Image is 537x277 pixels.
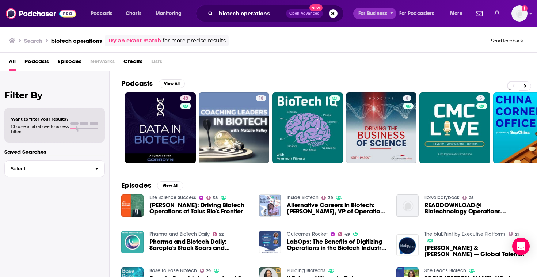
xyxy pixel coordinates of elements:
[445,8,472,19] button: open menu
[5,166,89,171] span: Select
[424,202,525,215] a: READDOWNLOAD@! Biotechnology Operations Principles and Practices Read #book @ePub
[157,181,183,190] button: View All
[206,196,218,200] a: 38
[149,267,197,274] a: Base to Base Biotech
[511,5,528,22] img: User Profile
[149,194,196,201] a: Life Science Success
[321,196,333,200] a: 39
[289,12,320,15] span: Open Advanced
[219,233,224,236] span: 52
[121,79,153,88] h2: Podcasts
[121,181,183,190] a: EpisodesView All
[4,160,105,177] button: Select
[121,194,144,217] img: Michelle Briscoe: Driving Biotech Operations at Talus Bio's Frontier
[358,8,387,19] span: For Business
[399,8,434,19] span: For Podcasters
[395,8,445,19] button: open menu
[203,5,351,22] div: Search podcasts, credits, & more...
[183,95,188,102] span: 43
[479,95,482,102] span: 5
[259,194,281,217] img: Alternative Careers in Biotech: Kayleen Sabino, VP of Operations at Cannalysis
[11,124,69,134] span: Choose a tab above to access filters.
[424,245,525,257] a: Michael Kamarck & Pascal Bécotte — Global Talent Trends in Pharma and Biotech Technical Operation...
[344,233,350,236] span: 49
[180,95,191,101] a: 43
[149,231,210,237] a: Pharma and BioTech Daily
[287,231,328,237] a: Outcomes Rocket
[491,7,503,20] a: Show notifications dropdown
[419,92,490,163] a: 5
[403,95,411,101] a: 8
[406,95,408,102] span: 8
[6,7,76,20] img: Podchaser - Follow, Share and Rate Podcasts
[85,8,122,19] button: open menu
[511,5,528,22] span: Logged in as careycifranic
[512,238,530,255] div: Open Intercom Messenger
[424,245,525,257] span: [PERSON_NAME] & [PERSON_NAME] — Global Talent Trends in Pharma and Biotech Technical Operations: ...
[287,239,388,251] span: LabOps: The Benefits of Digitizing Operations in the Biotech Industry with [PERSON_NAME], Senior ...
[338,232,350,236] a: 49
[156,8,182,19] span: Monitoring
[121,231,144,253] img: Pharma and Biotech Daily: Sarepta's Stock Soars and Novartis Reshoring Operations
[489,38,525,44] button: Send feedback
[91,8,112,19] span: Podcasts
[259,95,263,102] span: 18
[149,239,250,251] a: Pharma and Biotech Daily: Sarepta's Stock Soars and Novartis Reshoring Operations
[163,37,226,45] span: for more precise results
[473,7,485,20] a: Show notifications dropdown
[4,90,105,100] h2: Filter By
[126,8,141,19] span: Charts
[287,267,325,274] a: Building Biotechs
[424,194,460,201] a: llorvalcarybook
[58,56,81,71] a: Episodes
[309,4,323,11] span: New
[287,194,319,201] a: Inside Biotech
[287,202,388,215] span: Alternative Careers in Biotech: [PERSON_NAME], VP of Operations at Cannalysis
[287,239,388,251] a: LabOps: The Benefits of Digitizing Operations in the Biotech Industry with Matt Neal, Senior Dire...
[123,56,142,71] a: Credits
[90,56,115,71] span: Networks
[259,231,281,253] img: LabOps: The Benefits of Digitizing Operations in the Biotech Industry with Matt Neal, Senior Dire...
[9,56,16,71] a: All
[476,95,485,101] a: 5
[151,56,162,71] span: Lists
[51,37,102,44] h3: biotech operations
[328,196,333,200] span: 39
[199,92,270,163] a: 18
[424,231,506,237] a: The bluEPrint by Executive Platforms
[353,8,396,19] button: open menu
[286,9,323,18] button: Open AdvancedNew
[24,56,49,71] a: Podcasts
[24,37,42,44] h3: Search
[11,117,69,122] span: Want to filter your results?
[522,5,528,11] svg: Add a profile image
[121,181,151,190] h2: Episodes
[213,232,224,236] a: 52
[450,8,462,19] span: More
[4,148,105,155] p: Saved Searches
[515,233,519,236] span: 21
[396,194,419,217] img: READDOWNLOAD@! Biotechnology Operations Principles and Practices Read #book @ePub
[159,79,185,88] button: View All
[256,95,266,101] a: 18
[509,232,519,236] a: 21
[287,202,388,215] a: Alternative Careers in Biotech: Kayleen Sabino, VP of Operations at Cannalysis
[206,269,211,273] span: 29
[396,234,419,257] img: Michael Kamarck & Pascal Bécotte — Global Talent Trends in Pharma and Biotech Technical Operation...
[424,267,466,274] a: She Leads Biotech
[200,269,211,273] a: 29
[149,202,250,215] a: Michelle Briscoe: Driving Biotech Operations at Talus Bio's Frontier
[149,202,250,215] span: [PERSON_NAME]: Driving Biotech Operations at Talus Bio's Frontier
[108,37,161,45] a: Try an exact match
